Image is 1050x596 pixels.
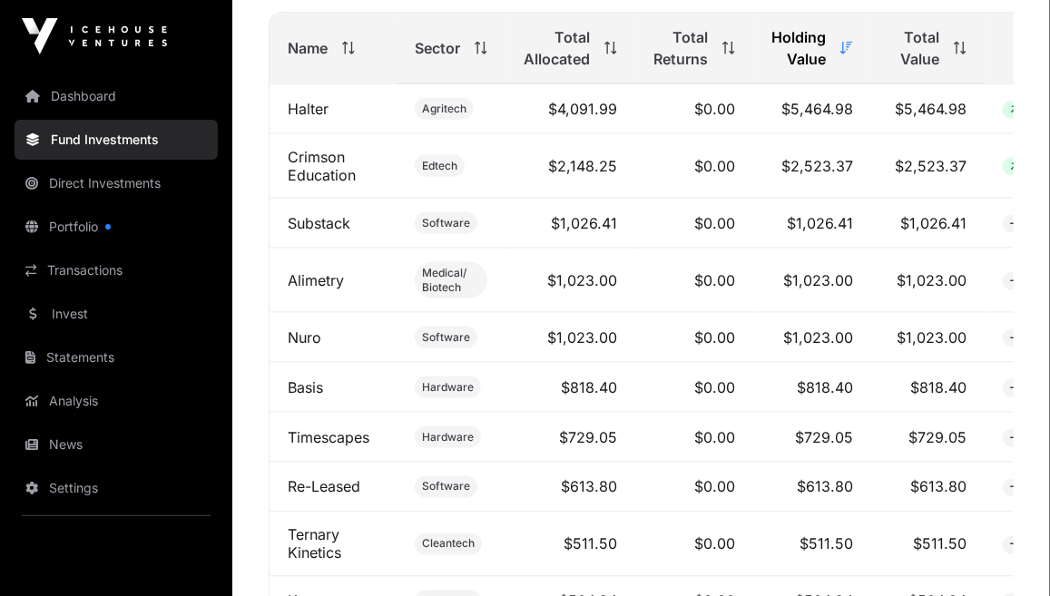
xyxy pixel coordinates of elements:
[15,76,218,116] a: Dashboard
[871,513,985,577] td: $511.50
[288,328,321,347] a: Nuro
[422,330,470,345] span: Software
[505,363,635,413] td: $818.40
[505,199,635,249] td: $1,026.41
[15,163,218,203] a: Direct Investments
[871,363,985,413] td: $818.40
[635,513,753,577] td: $0.00
[15,468,218,508] a: Settings
[635,249,753,313] td: $0.00
[505,513,635,577] td: $511.50
[753,199,871,249] td: $1,026.41
[871,134,985,199] td: $2,523.37
[635,199,753,249] td: $0.00
[753,134,871,199] td: $2,523.37
[422,430,474,445] span: Hardware
[15,120,218,160] a: Fund Investments
[288,271,344,289] a: Alimetry
[505,249,635,313] td: $1,023.00
[753,313,871,363] td: $1,023.00
[871,84,985,134] td: $5,464.98
[635,413,753,463] td: $0.00
[288,478,360,496] a: Re-Leased
[871,199,985,249] td: $1,026.41
[871,249,985,313] td: $1,023.00
[288,37,328,59] span: Name
[15,425,218,464] a: News
[288,100,329,118] a: Halter
[422,480,470,494] span: Software
[635,84,753,134] td: $0.00
[635,313,753,363] td: $0.00
[288,148,356,184] a: Crimson Education
[635,363,753,413] td: $0.00
[871,413,985,463] td: $729.05
[15,294,218,334] a: Invest
[871,463,985,513] td: $613.80
[505,84,635,134] td: $4,091.99
[422,102,466,116] span: Agritech
[505,313,635,363] td: $1,023.00
[753,363,871,413] td: $818.40
[959,509,1050,596] iframe: Chat Widget
[753,413,871,463] td: $729.05
[422,159,457,173] span: Edtech
[415,37,460,59] span: Sector
[15,381,218,421] a: Analysis
[753,84,871,134] td: $5,464.98
[871,313,985,363] td: $1,023.00
[288,378,323,396] a: Basis
[753,463,871,513] td: $613.80
[635,463,753,513] td: $0.00
[422,266,480,295] span: Medical/ Biotech
[22,18,167,54] img: Icehouse Ventures Logo
[505,413,635,463] td: $729.05
[422,537,475,552] span: Cleantech
[505,463,635,513] td: $613.80
[288,428,369,446] a: Timescapes
[422,216,470,230] span: Software
[422,380,474,395] span: Hardware
[15,207,218,247] a: Portfolio
[505,134,635,199] td: $2,148.25
[653,26,708,70] span: Total Returns
[753,249,871,313] td: $1,023.00
[15,337,218,377] a: Statements
[15,250,218,290] a: Transactions
[288,526,341,562] a: Ternary Kinetics
[635,134,753,199] td: $0.00
[524,26,590,70] span: Total Allocated
[889,26,939,70] span: Total Value
[771,26,826,70] span: Holding Value
[753,513,871,577] td: $511.50
[288,214,350,232] a: Substack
